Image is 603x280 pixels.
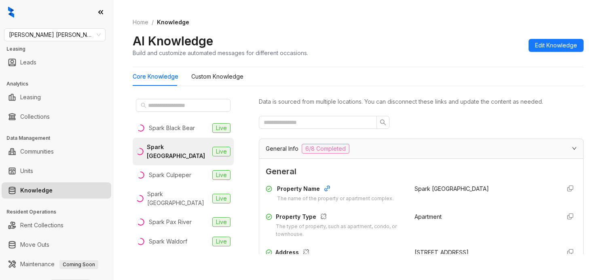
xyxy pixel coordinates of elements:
li: Maintenance [2,256,111,272]
div: Custom Knowledge [191,72,243,81]
button: Edit Knowledge [529,39,584,52]
a: Collections [20,109,50,125]
li: Move Outs [2,237,111,253]
span: expanded [572,146,577,151]
div: General Info6/8 Completed [259,139,583,158]
div: Spark Waldorf [149,237,187,246]
div: Spark [GEOGRAPHIC_DATA] [147,143,209,160]
div: The type of property, such as apartment, condo, or townhouse. [276,223,405,238]
h3: Analytics [6,80,113,88]
span: Spark [GEOGRAPHIC_DATA] [415,185,489,192]
li: Knowledge [2,182,111,199]
div: Spark Pax River [149,218,192,227]
span: Live [212,194,231,203]
li: Leads [2,54,111,71]
div: Property Name [277,184,394,195]
div: Spark [GEOGRAPHIC_DATA] [147,190,209,207]
a: Communities [20,143,54,160]
a: Rent Collections [20,217,63,233]
a: Units [20,163,33,179]
h3: Resident Operations [6,208,113,216]
img: logo [8,6,14,18]
a: Home [131,18,150,27]
span: Apartment [415,213,442,220]
span: 6/8 Completed [302,144,349,154]
li: Rent Collections [2,217,111,233]
span: Knowledge [157,19,189,26]
h2: AI Knowledge [133,33,213,49]
span: Gates Hudson [9,29,101,41]
div: Spark Culpeper [149,171,191,180]
div: Property Type [276,212,405,223]
span: General [266,165,577,178]
div: The name of the property or apartment complex. [277,195,394,203]
div: Core Knowledge [133,72,178,81]
h3: Data Management [6,135,113,142]
div: Build and customize automated messages for different occasions. [133,49,308,57]
span: Coming Soon [59,260,98,269]
div: Address [275,248,405,259]
span: Edit Knowledge [535,41,577,50]
li: / [152,18,154,27]
div: Data is sourced from multiple locations. You can disconnect these links and update the content as... [259,97,584,106]
a: Knowledge [20,182,53,199]
div: [STREET_ADDRESS] [415,248,554,257]
span: General Info [266,144,298,153]
li: Leasing [2,89,111,105]
a: Leads [20,54,36,71]
span: Live [212,217,231,227]
span: Live [212,237,231,246]
li: Units [2,163,111,179]
h3: Leasing [6,45,113,53]
li: Collections [2,109,111,125]
div: Spark Black Bear [149,124,195,133]
a: Move Outs [20,237,49,253]
span: search [380,119,386,126]
span: Live [212,170,231,180]
span: Live [212,147,231,156]
span: Live [212,123,231,133]
a: Leasing [20,89,41,105]
li: Communities [2,143,111,160]
span: search [141,103,146,108]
